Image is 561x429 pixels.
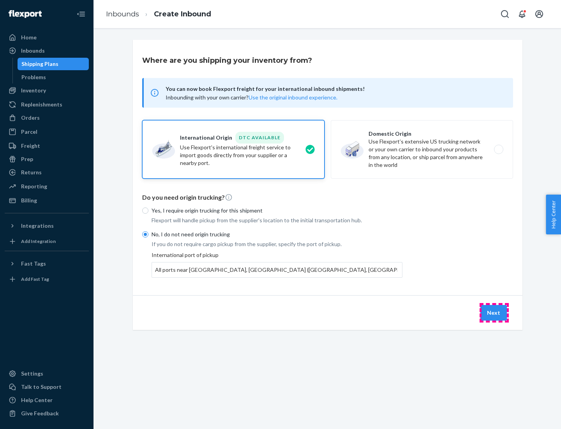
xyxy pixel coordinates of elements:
[152,230,402,238] p: No, I do not need origin trucking
[531,6,547,22] button: Open account menu
[21,222,54,230] div: Integrations
[73,6,89,22] button: Close Navigation
[21,128,37,136] div: Parcel
[142,207,148,214] input: Yes, I require origin trucking for this shipment
[5,112,89,124] a: Orders
[21,34,37,41] div: Home
[100,3,217,26] ol: breadcrumbs
[21,396,53,404] div: Help Center
[21,168,42,176] div: Returns
[21,383,62,391] div: Talk to Support
[21,142,40,150] div: Freight
[5,98,89,111] a: Replenishments
[142,193,513,202] p: Do you need origin trucking?
[5,126,89,138] a: Parcel
[21,197,37,204] div: Billing
[21,155,33,163] div: Prep
[142,55,312,66] h3: Where are you shipping your inventory from?
[106,10,139,18] a: Inbounds
[21,87,46,94] div: Inventory
[9,10,42,18] img: Flexport logo
[546,195,561,234] button: Help Center
[5,153,89,165] a: Prep
[5,257,89,270] button: Fast Tags
[5,220,89,232] button: Integrations
[21,409,59,417] div: Give Feedback
[21,73,46,81] div: Problems
[5,84,89,97] a: Inventory
[21,370,43,378] div: Settings
[152,207,402,214] p: Yes, I require origin trucking for this shipment
[18,71,89,83] a: Problems
[166,84,504,94] span: You can now book Flexport freight for your international inbound shipments!
[152,240,402,248] p: If you do not require cargo pickup from the supplier, specify the port of pickup.
[21,114,40,122] div: Orders
[21,60,58,68] div: Shipping Plans
[5,194,89,207] a: Billing
[21,101,62,108] div: Replenishments
[249,94,337,101] button: Use the original inbound experience.
[5,31,89,44] a: Home
[5,367,89,380] a: Settings
[154,10,211,18] a: Create Inbound
[18,58,89,70] a: Shipping Plans
[21,183,47,190] div: Reporting
[5,407,89,420] button: Give Feedback
[142,231,148,238] input: No, I do not need origin trucking
[5,140,89,152] a: Freight
[5,180,89,193] a: Reporting
[152,251,402,278] div: International port of pickup
[21,47,45,55] div: Inbounds
[5,44,89,57] a: Inbounds
[514,6,530,22] button: Open notifications
[5,394,89,406] a: Help Center
[166,94,337,101] span: Inbounding with your own carrier?
[5,273,89,285] a: Add Fast Tag
[5,235,89,248] a: Add Integration
[21,238,56,245] div: Add Integration
[5,166,89,179] a: Returns
[5,381,89,393] a: Talk to Support
[497,6,513,22] button: Open Search Box
[21,276,49,282] div: Add Fast Tag
[152,216,402,224] p: Flexport will handle pickup from the supplier's location to the initial transportation hub.
[21,260,46,268] div: Fast Tags
[480,305,507,321] button: Next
